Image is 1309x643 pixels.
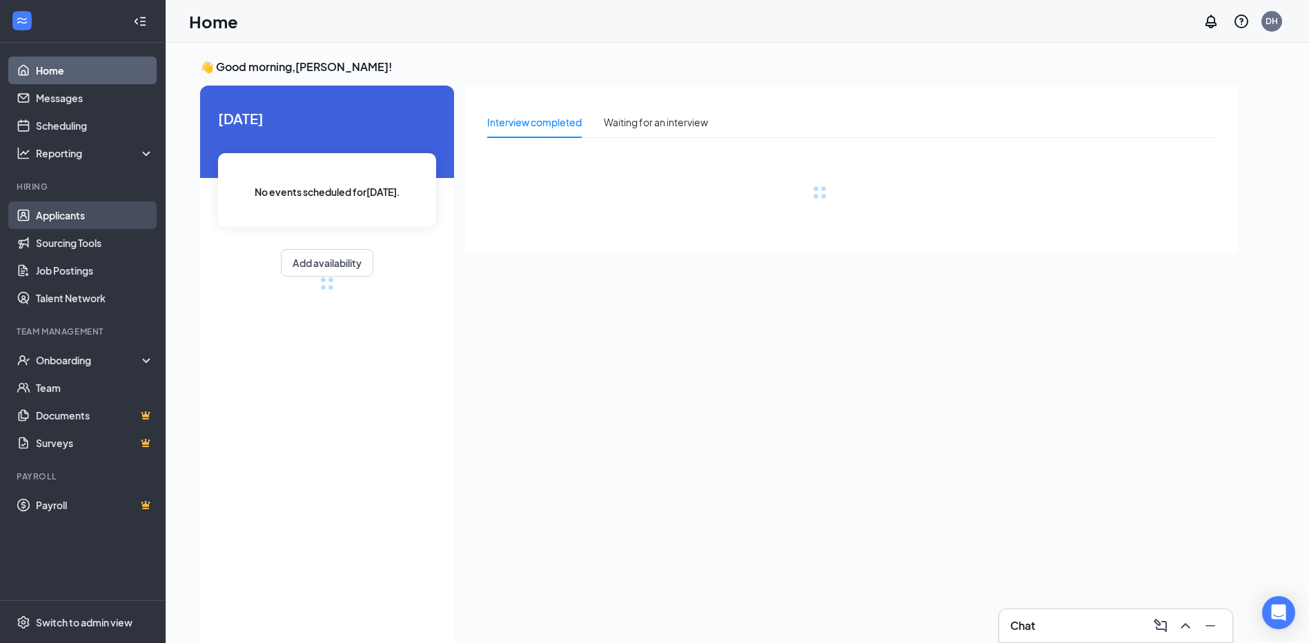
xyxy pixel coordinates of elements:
span: [DATE] [218,108,436,129]
a: Messages [36,84,154,112]
button: ComposeMessage [1150,615,1172,637]
div: Open Intercom Messenger [1262,596,1295,629]
div: Switch to admin view [36,615,132,629]
svg: UserCheck [17,353,30,367]
h3: 👋 Good morning, [PERSON_NAME] ! [200,59,1238,75]
div: Payroll [17,471,151,482]
a: DocumentsCrown [36,402,154,429]
svg: WorkstreamLogo [15,14,29,28]
svg: ChevronUp [1177,617,1194,634]
svg: QuestionInfo [1233,13,1250,30]
div: Reporting [36,146,155,160]
span: No events scheduled for [DATE] . [255,184,400,199]
a: Team [36,374,154,402]
h3: Chat [1010,618,1035,633]
a: SurveysCrown [36,429,154,457]
svg: Collapse [133,14,147,28]
button: Add availability [281,249,373,277]
svg: Analysis [17,146,30,160]
a: Job Postings [36,257,154,284]
svg: ComposeMessage [1152,617,1169,634]
a: Scheduling [36,112,154,139]
svg: Minimize [1202,617,1219,634]
h1: Home [189,10,238,33]
div: Hiring [17,181,151,192]
a: Sourcing Tools [36,229,154,257]
a: Home [36,57,154,84]
div: DH [1266,15,1278,27]
a: Talent Network [36,284,154,312]
a: Applicants [36,201,154,229]
button: ChevronUp [1174,615,1197,637]
a: PayrollCrown [36,491,154,519]
div: Onboarding [36,353,142,367]
button: Minimize [1199,615,1221,637]
div: Waiting for an interview [604,115,708,130]
svg: Settings [17,615,30,629]
div: Team Management [17,326,151,337]
div: Interview completed [487,115,582,130]
svg: Notifications [1203,13,1219,30]
div: loading meetings... [320,277,334,290]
